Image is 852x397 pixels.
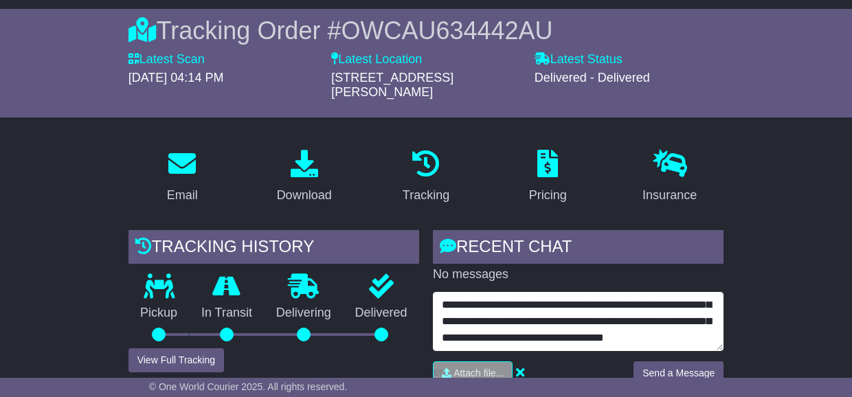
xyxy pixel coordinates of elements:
[128,71,224,84] span: [DATE] 04:14 PM
[403,186,449,205] div: Tracking
[128,16,724,45] div: Tracking Order #
[394,145,458,209] a: Tracking
[529,186,567,205] div: Pricing
[634,145,706,209] a: Insurance
[535,71,650,84] span: Delivered - Delivered
[190,306,265,321] p: In Transit
[433,230,724,267] div: RECENT CHAT
[128,348,224,372] button: View Full Tracking
[642,186,697,205] div: Insurance
[535,52,623,67] label: Latest Status
[277,186,332,205] div: Download
[433,267,724,282] p: No messages
[264,306,343,321] p: Delivering
[128,52,205,67] label: Latest Scan
[128,230,419,267] div: Tracking history
[167,186,198,205] div: Email
[331,52,422,67] label: Latest Location
[634,361,724,385] button: Send a Message
[520,145,576,209] a: Pricing
[268,145,341,209] a: Download
[341,16,552,45] span: OWCAU634442AU
[128,306,190,321] p: Pickup
[331,71,453,100] span: [STREET_ADDRESS][PERSON_NAME]
[158,145,207,209] a: Email
[343,306,419,321] p: Delivered
[149,381,348,392] span: © One World Courier 2025. All rights reserved.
